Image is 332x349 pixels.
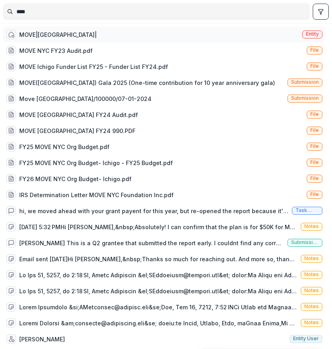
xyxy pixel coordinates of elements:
span: File [310,159,319,165]
button: toggle filters [313,4,329,20]
div: [DATE] 5:32 PMHi [PERSON_NAME],&nbsp;Absolutely! I can confirm that the plan is for $50K for MOVE... [19,223,298,231]
span: File [310,192,319,197]
div: Loremi Dolorsi &am;consecte@adipiscing.eli&se; doeiu:te Incid, Utlabo, Etdo, maGnaa Enima,Mi veni... [19,319,298,327]
div: [PERSON_NAME] This is a Q2 grantee that submitted the report early. I couldnt find any correspond... [19,239,284,247]
span: Notes [304,304,319,309]
div: Email sent [DATE]Hi [PERSON_NAME],&nbsp;Thanks so much for reaching out. And more so, thank you f... [19,255,298,263]
div: MOVE NYC FY23 Audit.pdf [19,46,93,55]
span: Notes [304,288,319,293]
div: Lorem Ipsumdolo &si;AMetconsec@adipisc.eli&se;Doe, Tem 16, 7212, 7:52 INCi Utlab etd Magnaa.&enim... [19,303,298,311]
span: Submission comment [291,240,319,245]
span: Notes [304,320,319,325]
div: MOVE([GEOGRAPHIC_DATA]) Gala 2025 (One-time contribution for 10 year anniversary gala) [19,79,275,87]
span: Notes [304,272,319,277]
div: FY25 MOVE NYC Org Budget- Ichigo - FY25 Budget.pdf [19,159,173,167]
div: FY25 MOVE NYC Org Budget.pdf [19,143,109,151]
div: Move [GEOGRAPHIC_DATA]/100000/07-01-2024 [19,95,152,103]
div: MOVE [GEOGRAPHIC_DATA] FY24 990.PDF [19,127,136,135]
span: File [310,111,319,117]
div: MOVE|[GEOGRAPHIC_DATA]| [19,30,97,39]
div: [PERSON_NAME] [19,335,65,343]
div: Lo Ips 51, 5257, do 2:18 SI, Ametc Adipiscin &el;SEddoeiusm@tempori.utl&et; dolor:Ma Aliqu eni Ad... [19,287,298,295]
span: File [310,143,319,149]
div: hi, we moved ahead with your grant payent for this year, but re-opened the report because it's mi... [19,207,289,215]
div: IRS Determination Letter MOVE NYC Foundation Inc.pdf [19,191,174,199]
span: File [310,176,319,181]
span: Entity [306,31,319,37]
span: File [310,47,319,53]
div: MOVE Ichigo Funder List FY25 - Funder List FY24.pdf [19,63,168,71]
span: Submission [291,95,319,101]
span: Notes [304,224,319,229]
span: Task comment [296,208,319,213]
span: Notes [304,256,319,261]
span: File [310,127,319,133]
span: Submission [291,79,319,85]
span: Entity user [293,336,319,341]
span: File [310,63,319,69]
div: FY26 MOVE NYC Org Budget- Ichigo.pdf [19,175,132,183]
div: MOVE [GEOGRAPHIC_DATA] FY24 Audit.pdf [19,111,138,119]
div: Lo Ips 51, 5257, do 2:18 SI, Ametc Adipiscin &el;SEddoeiusm@tempori.utl&et; dolor:Ma Aliqu eni Ad... [19,271,298,279]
